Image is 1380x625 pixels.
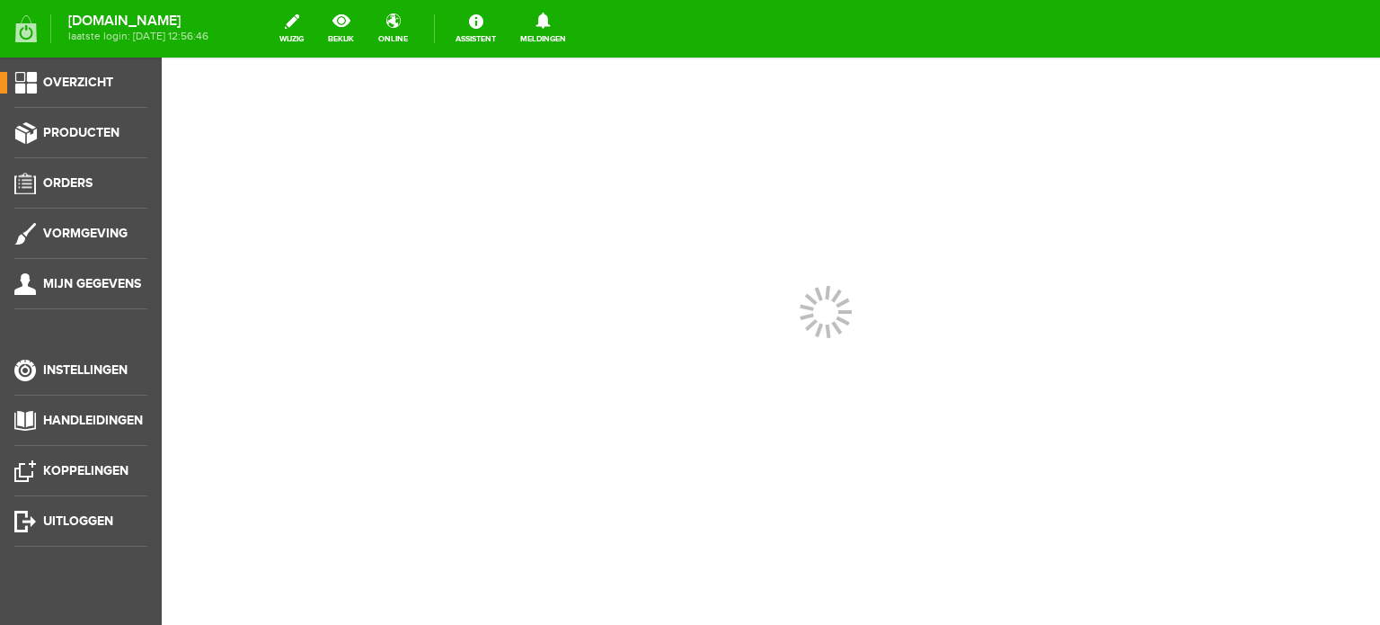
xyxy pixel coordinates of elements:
a: bekijk [317,9,365,49]
span: Orders [43,175,93,191]
span: Handleidingen [43,413,143,428]
span: Vormgeving [43,226,128,241]
span: Overzicht [43,75,113,90]
span: Instellingen [43,362,128,378]
span: Mijn gegevens [43,276,141,291]
span: Producten [43,125,119,140]
span: Uitloggen [43,513,113,529]
a: Meldingen [509,9,577,49]
a: Assistent [445,9,507,49]
span: laatste login: [DATE] 12:56:46 [68,31,208,41]
strong: [DOMAIN_NAME] [68,16,208,26]
a: wijzig [269,9,314,49]
span: Koppelingen [43,463,128,478]
a: online [367,9,419,49]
